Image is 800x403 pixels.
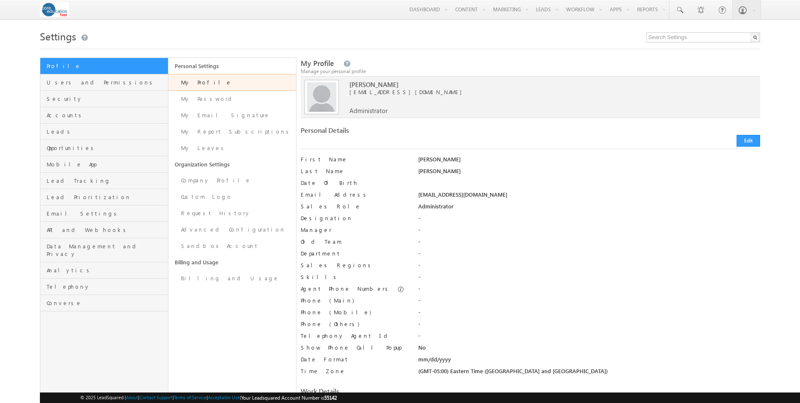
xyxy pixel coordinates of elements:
[126,395,138,400] a: About
[40,29,76,43] span: Settings
[241,395,337,401] span: Your Leadsquared Account Number is
[168,205,296,221] a: Request History
[418,273,760,285] div: -
[418,214,760,226] div: -
[418,308,760,320] div: -
[418,250,760,261] div: -
[40,295,168,311] a: Converse
[301,126,525,138] div: Personal Details
[47,266,165,274] span: Analytics
[47,299,165,307] span: Converse
[40,262,168,279] a: Analytics
[418,344,760,356] div: No
[301,226,407,234] label: Manager
[168,238,296,254] a: Sandbox Account
[168,221,296,238] a: Advanced Configuration
[47,161,165,168] span: Mobile App
[301,167,407,175] label: Last Name
[301,179,407,187] label: Date Of Birth
[168,74,296,91] a: My Profile
[301,356,407,363] label: Date Format
[47,128,165,135] span: Leads
[47,193,165,201] span: Lead Prioritization
[301,320,407,328] label: Phone (Others)
[168,107,296,124] a: My Email Signature
[418,320,760,332] div: -
[168,172,296,189] a: Company Profile
[47,62,165,70] span: Profile
[418,226,760,238] div: -
[418,155,760,167] div: [PERSON_NAME]
[418,356,760,367] div: mm/dd/yyyy
[47,242,165,258] span: Data Management and Privacy
[40,156,168,173] a: Mobile App
[301,214,407,222] label: Designation
[168,140,296,156] a: My Leaves
[418,191,760,203] div: [EMAIL_ADDRESS][DOMAIN_NAME]
[418,261,760,273] div: -
[349,88,717,96] span: [EMAIL_ADDRESS][DOMAIN_NAME]
[47,210,165,217] span: Email Settings
[40,205,168,222] a: Email Settings
[168,156,296,172] a: Organization Settings
[168,270,296,287] a: Billing and Usage
[301,387,525,399] div: Work Details
[40,74,168,91] a: Users and Permissions
[40,279,168,295] a: Telephony
[40,222,168,238] a: API and Webhooks
[301,261,407,269] label: Sales Regions
[301,250,407,257] label: Department
[47,95,165,103] span: Security
[168,254,296,270] a: Billing and Usage
[168,58,296,74] a: Personal Settings
[168,91,296,107] a: My Password
[418,285,760,297] div: -
[47,226,165,234] span: API and Webhooks
[301,332,407,340] label: Telephony Agent Id
[40,58,168,74] a: Profile
[301,68,760,75] div: Manage your personal profile
[40,173,168,189] a: Lead Tracking
[418,203,760,214] div: Administrator
[737,135,760,147] button: Edit
[168,189,296,205] a: Custom Logo
[349,81,717,88] span: [PERSON_NAME]
[301,367,407,375] label: Time Zone
[301,285,391,292] label: Agent Phone Numbers
[47,79,165,86] span: Users and Permissions
[301,191,407,198] label: Email Address
[301,273,407,281] label: Skills
[301,238,407,245] label: Old Team
[646,32,760,42] input: Search Settings
[301,155,407,163] label: First Name
[40,238,168,262] a: Data Management and Privacy
[139,395,173,400] a: Contact Support
[208,395,240,400] a: Acceptable Use
[174,395,207,400] a: Terms of Service
[40,189,168,205] a: Lead Prioritization
[301,58,334,68] span: My Profile
[168,124,296,140] a: My Report Subscriptions
[40,124,168,140] a: Leads
[418,367,760,379] div: (GMT-05:00) Eastern Time ([GEOGRAPHIC_DATA] and [GEOGRAPHIC_DATA])
[418,297,760,308] div: -
[301,297,407,304] label: Phone (Main)
[349,107,388,114] span: Administrator
[324,395,337,401] span: 55142
[301,203,407,210] label: Sales Role
[40,91,168,107] a: Security
[47,111,165,119] span: Accounts
[301,344,407,351] label: Show Phone Call Popup
[47,283,165,290] span: Telephony
[40,107,168,124] a: Accounts
[418,167,760,179] div: [PERSON_NAME]
[40,140,168,156] a: Opportunities
[47,177,165,184] span: Lead Tracking
[301,308,371,316] label: Phone (Mobile)
[80,394,337,402] span: © 2025 LeadSquared | | | | |
[40,2,69,17] img: Custom Logo
[47,144,165,152] span: Opportunities
[418,238,760,250] div: -
[418,332,760,344] div: -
